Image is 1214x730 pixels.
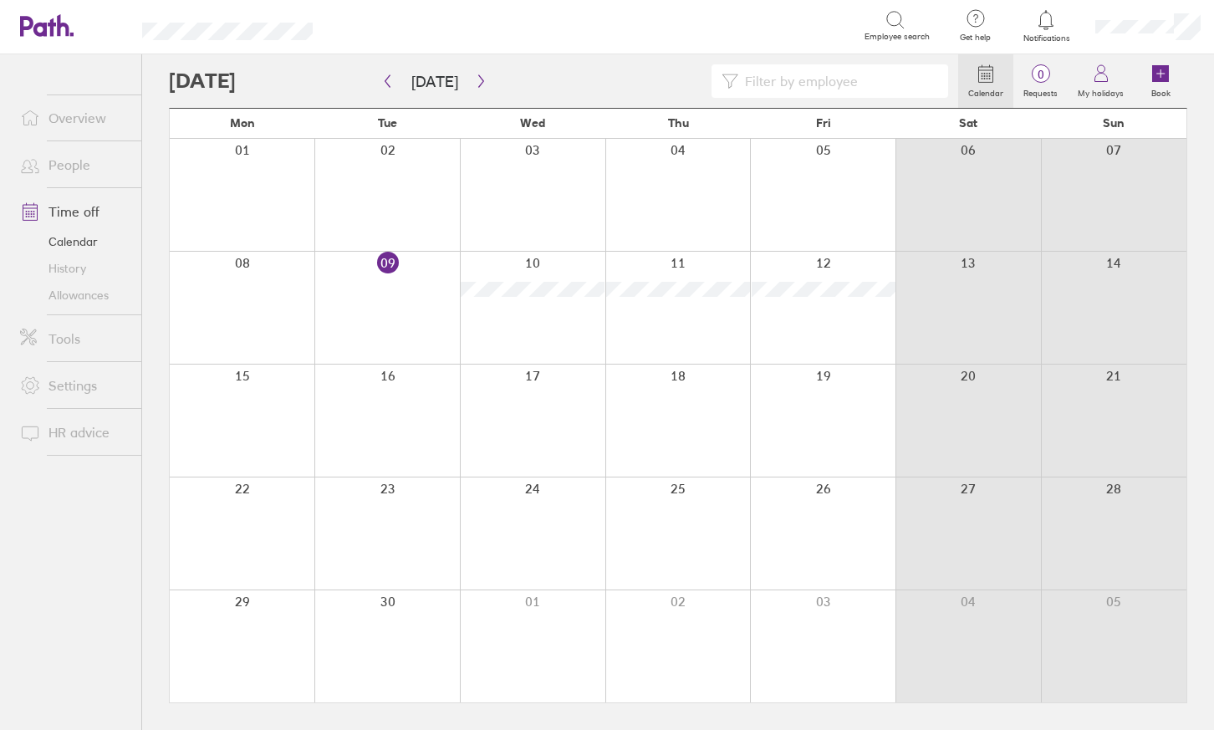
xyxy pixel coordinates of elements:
[1019,8,1074,43] a: Notifications
[1103,116,1125,130] span: Sun
[958,54,1013,108] a: Calendar
[1013,84,1068,99] label: Requests
[7,148,141,181] a: People
[1134,54,1187,108] a: Book
[7,228,141,255] a: Calendar
[378,116,397,130] span: Tue
[865,32,930,42] span: Employee search
[738,65,938,97] input: Filter by employee
[398,68,472,95] button: [DATE]
[816,116,831,130] span: Fri
[958,84,1013,99] label: Calendar
[7,369,141,402] a: Settings
[7,195,141,228] a: Time off
[1013,54,1068,108] a: 0Requests
[520,116,545,130] span: Wed
[7,416,141,449] a: HR advice
[358,18,400,33] div: Search
[7,322,141,355] a: Tools
[1013,68,1068,81] span: 0
[7,255,141,282] a: History
[1068,54,1134,108] a: My holidays
[1141,84,1181,99] label: Book
[948,33,1002,43] span: Get help
[668,116,689,130] span: Thu
[1019,33,1074,43] span: Notifications
[959,116,977,130] span: Sat
[1068,84,1134,99] label: My holidays
[7,282,141,309] a: Allowances
[230,116,255,130] span: Mon
[7,101,141,135] a: Overview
